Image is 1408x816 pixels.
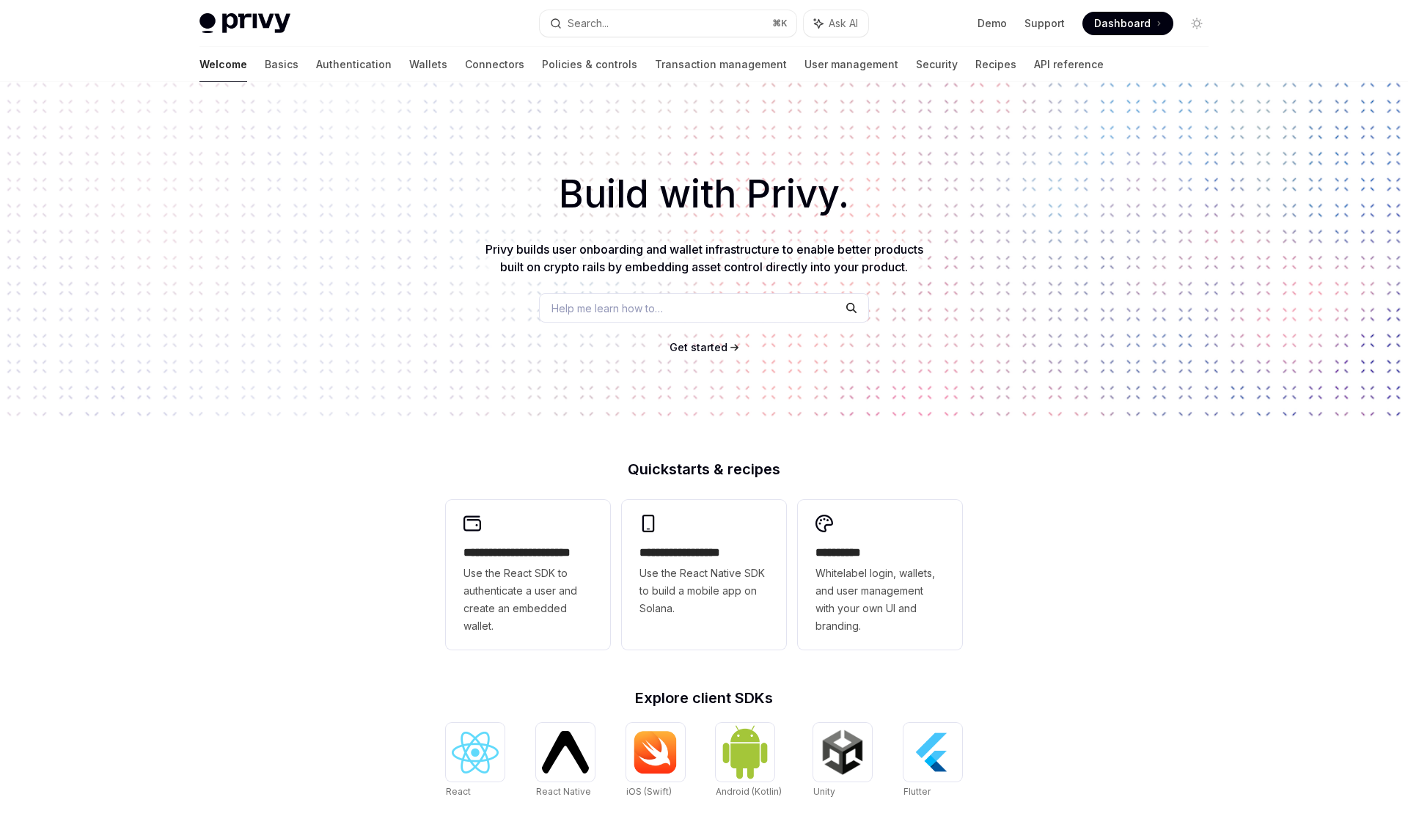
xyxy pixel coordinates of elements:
a: **** *****Whitelabel login, wallets, and user management with your own UI and branding. [798,500,962,650]
h1: Build with Privy. [23,166,1385,223]
span: Unity [813,786,835,797]
a: Wallets [409,47,447,82]
span: Privy builds user onboarding and wallet infrastructure to enable better products built on crypto ... [485,242,923,274]
span: React Native [536,786,591,797]
span: Help me learn how to… [551,301,663,316]
a: Dashboard [1082,12,1173,35]
a: FlutterFlutter [903,723,962,799]
h2: Quickstarts & recipes [446,462,962,477]
button: Toggle dark mode [1185,12,1209,35]
img: React [452,732,499,773]
span: Flutter [903,786,931,797]
button: Ask AI [804,10,868,37]
a: UnityUnity [813,723,872,799]
span: Dashboard [1094,16,1151,31]
button: Search...⌘K [540,10,796,37]
a: ReactReact [446,723,505,799]
span: ⌘ K [772,18,788,29]
img: Flutter [909,729,956,776]
img: React Native [542,731,589,773]
a: Security [916,47,958,82]
a: Support [1024,16,1065,31]
span: Get started [670,341,727,353]
a: User management [804,47,898,82]
a: Android (Kotlin)Android (Kotlin) [716,723,782,799]
img: light logo [199,13,290,34]
img: iOS (Swift) [632,730,679,774]
span: Use the React Native SDK to build a mobile app on Solana. [639,565,769,617]
h2: Explore client SDKs [446,691,962,705]
a: API reference [1034,47,1104,82]
a: **** **** **** ***Use the React Native SDK to build a mobile app on Solana. [622,500,786,650]
div: Search... [568,15,609,32]
img: Android (Kotlin) [722,724,769,779]
a: Policies & controls [542,47,637,82]
a: iOS (Swift)iOS (Swift) [626,723,685,799]
span: Use the React SDK to authenticate a user and create an embedded wallet. [463,565,593,635]
a: Basics [265,47,298,82]
span: iOS (Swift) [626,786,672,797]
a: Demo [978,16,1007,31]
a: Authentication [316,47,392,82]
img: Unity [819,729,866,776]
a: Get started [670,340,727,355]
span: Ask AI [829,16,858,31]
span: Whitelabel login, wallets, and user management with your own UI and branding. [815,565,945,635]
span: React [446,786,471,797]
a: Connectors [465,47,524,82]
a: Transaction management [655,47,787,82]
span: Android (Kotlin) [716,786,782,797]
a: Recipes [975,47,1016,82]
a: React NativeReact Native [536,723,595,799]
a: Welcome [199,47,247,82]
